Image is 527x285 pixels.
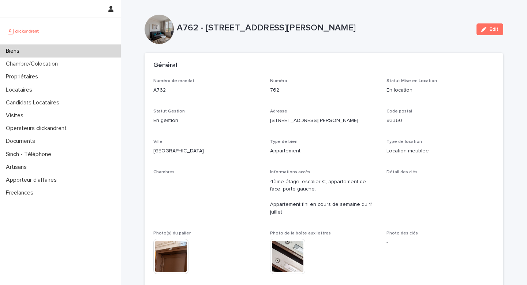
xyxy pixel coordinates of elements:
span: Informations accès [270,170,310,174]
h2: Général [153,62,177,70]
span: Statut Mise en Location [386,79,437,83]
p: Documents [3,138,41,145]
p: Locataires [3,86,38,93]
p: Artisans [3,164,33,171]
span: Numéro [270,79,287,83]
p: Location meublée [386,147,494,155]
p: Sinch - Téléphone [3,151,57,158]
span: Ville [153,140,162,144]
p: 4ème étage, escalier C, appartement de face, porte gauche. Appartement fini en cours de semaine d... [270,178,378,216]
span: Photo des clés [386,231,418,236]
span: Photo de la boîte aux lettres [270,231,331,236]
span: Type de location [386,140,422,144]
p: Candidats Locataires [3,99,65,106]
p: Propriétaires [3,73,44,80]
span: Détail des clés [386,170,418,174]
span: Code postal [386,109,412,114]
p: [STREET_ADDRESS][PERSON_NAME] [270,117,378,125]
p: 762 [270,86,378,94]
button: Edit [476,23,503,35]
p: Operateurs clickandrent [3,125,72,132]
p: Apporteur d'affaires [3,177,63,184]
p: - [386,178,494,186]
p: Appartement [270,147,378,155]
span: Adresse [270,109,287,114]
p: 93360 [386,117,494,125]
p: En location [386,86,494,94]
p: [GEOGRAPHIC_DATA] [153,147,261,155]
p: Chambre/Colocation [3,60,64,67]
span: Chambres [153,170,175,174]
p: A762 - [STREET_ADDRESS][PERSON_NAME] [177,23,471,33]
img: UCB0brd3T0yccxBKYDjQ [6,24,41,38]
p: - [153,178,261,186]
span: Statut Gestion [153,109,185,114]
p: Biens [3,48,25,55]
p: - [386,239,494,247]
p: Freelances [3,189,39,196]
p: A762 [153,86,261,94]
p: En gestion [153,117,261,125]
p: Visites [3,112,29,119]
span: Photo(s) du palier [153,231,191,236]
span: Type de bien [270,140,298,144]
span: Edit [489,27,498,32]
span: Numéro de mandat [153,79,194,83]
